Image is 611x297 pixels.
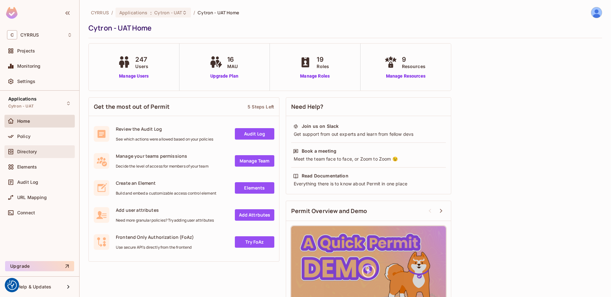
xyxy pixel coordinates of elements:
span: Need more granular policies? Try adding user attributes [116,218,214,223]
div: Book a meeting [302,148,336,154]
div: Meet the team face to face, or Zoom to Zoom 😉 [293,156,444,162]
li: / [111,10,113,16]
a: Manage Roles [298,73,332,79]
span: Manage your teams permissions [116,153,208,159]
span: 247 [135,55,148,64]
span: See which actions were allowed based on your policies [116,137,213,142]
img: Revisit consent button [7,280,17,290]
span: Review the Audit Log [116,126,213,132]
span: Build and embed a customizable access control element [116,191,216,196]
span: Use secure API's directly from the frontend [116,245,194,250]
span: Need Help? [291,103,324,111]
div: Read Documentation [302,173,348,179]
div: 5 Steps Left [248,104,274,110]
span: Resources [402,63,425,70]
button: Upgrade [5,261,74,271]
span: C [7,30,17,39]
div: Everything there is to know about Permit in one place [293,181,444,187]
img: SReyMgAAAABJRU5ErkJggg== [6,7,18,19]
span: Permit Overview and Demo [291,207,367,215]
span: Cytron - UAT Home [198,10,239,16]
span: : [150,10,152,15]
div: Join us on Slack [302,123,339,129]
span: the active workspace [91,10,109,16]
span: Connect [17,210,35,215]
a: Try FoAz [235,236,274,248]
span: Users [135,63,148,70]
span: Monitoring [17,64,41,69]
span: Cytron - UAT [8,104,34,109]
a: Manage Users [116,73,151,79]
span: Applications [119,10,148,16]
span: Settings [17,79,35,84]
a: Upgrade Plan [208,73,241,79]
a: Manage Resources [383,73,429,79]
span: Directory [17,149,37,154]
span: Audit Log [17,180,38,185]
span: 9 [402,55,425,64]
span: MAU [227,63,238,70]
span: Get the most out of Permit [94,103,170,111]
span: Elements [17,164,37,169]
span: Home [17,119,30,124]
span: Add user attributes [116,207,214,213]
span: Cytron - UAT [154,10,182,16]
span: Policy [17,134,31,139]
img: Antonín Lavička [591,7,602,18]
a: Add Attrbutes [235,209,274,221]
span: 16 [227,55,238,64]
a: Elements [235,182,274,194]
a: Manage Team [235,155,274,167]
span: Frontend Only Authorization (FoAz) [116,234,194,240]
span: Workspace: CYRRUS [20,32,39,38]
li: / [193,10,195,16]
span: URL Mapping [17,195,47,200]
div: Cytron - UAT Home [88,23,599,33]
div: Get support from out experts and learn from fellow devs [293,131,444,137]
button: Consent Preferences [7,280,17,290]
span: Help & Updates [17,284,51,289]
span: Create an Element [116,180,216,186]
span: Decide the level of access for members of your team [116,164,208,169]
a: Audit Log [235,128,274,140]
span: Roles [317,63,329,70]
span: Applications [8,96,37,101]
span: 19 [317,55,329,64]
span: Projects [17,48,35,53]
